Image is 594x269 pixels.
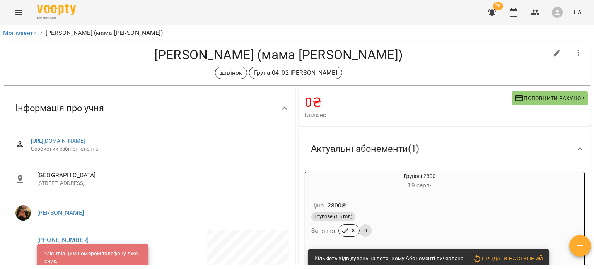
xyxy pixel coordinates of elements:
[37,171,283,180] span: [GEOGRAPHIC_DATA]
[9,47,548,63] h4: [PERSON_NAME] (мама [PERSON_NAME])
[37,180,283,187] p: [STREET_ADDRESS]
[37,4,76,15] img: Voopty Logo
[314,252,463,266] div: Кількість відвідувань на поточному Абонементі вичерпана
[311,225,335,236] h6: Заняття
[570,5,585,19] button: UA
[311,143,419,155] span: Актуальні абонементи ( 1 )
[15,102,104,114] span: Інформація про учня
[311,213,355,220] span: Групове (1.5 год)
[305,110,512,120] span: Баланс
[220,68,242,77] p: дзвінок
[9,3,28,22] button: Menu
[342,172,497,191] div: Групові 2800
[360,227,372,234] span: 0
[31,138,85,144] a: [URL][DOMAIN_NAME]
[305,172,497,246] button: Групові 280019 серп- Ціна2800₴Групове (1.5 год)Заняття80
[515,94,585,103] span: Поповнити рахунок
[305,94,512,110] h4: 0 ₴
[408,182,431,189] span: 19 серп -
[3,28,591,38] nav: breadcrumb
[215,67,247,79] div: дзвінок
[31,145,283,153] span: Особистий кабінет клієнта
[37,16,76,21] span: For Business
[37,236,89,243] a: [PHONE_NUMBER]
[512,91,588,105] button: Поповнити рахунок
[15,205,31,221] img: Шпортун Тетяна Олександрівна
[469,252,546,266] button: Продати наступний
[305,172,342,191] div: Групові 2800
[311,200,324,211] h6: Ціна
[493,2,503,10] span: 76
[3,88,295,128] div: Інформація про учня
[254,68,337,77] p: Група 04_02 [PERSON_NAME]
[574,8,582,16] span: UA
[328,201,346,210] p: 2800 ₴
[40,28,43,38] li: /
[299,129,591,169] div: Актуальні абонементи(1)
[3,29,37,36] a: Мої клієнти
[473,254,543,263] span: Продати наступний
[46,28,163,38] p: [PERSON_NAME] (мама [PERSON_NAME])
[347,227,359,234] span: 8
[37,209,84,216] a: [PERSON_NAME]
[249,67,342,79] div: Група 04_02 [PERSON_NAME]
